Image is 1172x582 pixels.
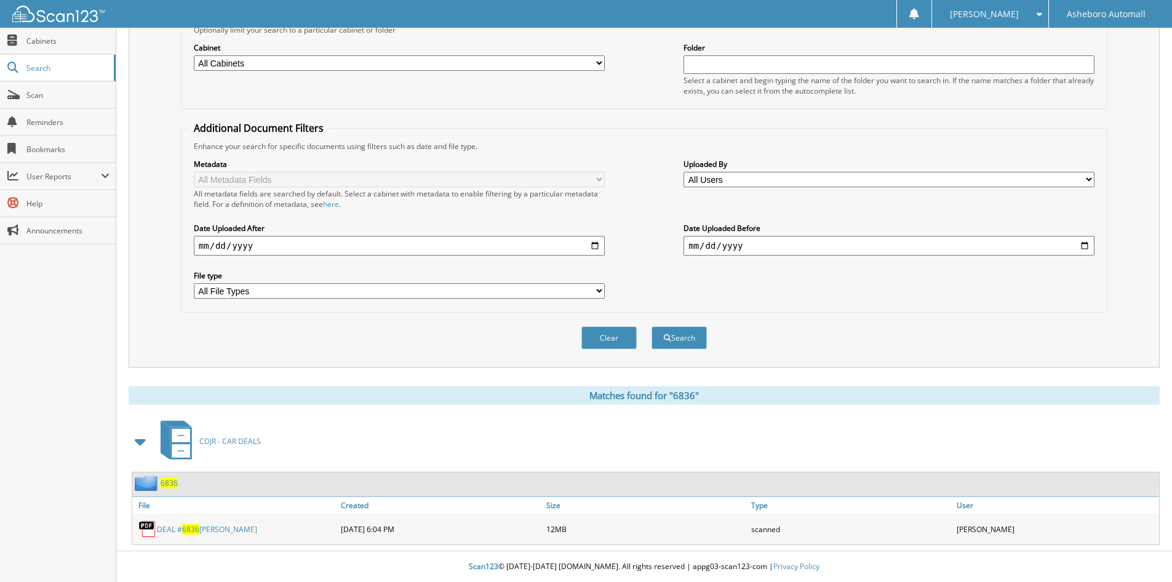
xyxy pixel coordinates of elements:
input: start [194,236,605,256]
span: Announcements [26,225,110,236]
div: [DATE] 6:04 PM [338,517,543,541]
legend: Additional Document Filters [188,121,330,135]
div: scanned [748,517,954,541]
span: Search [26,63,108,73]
img: PDF.png [138,520,157,538]
a: Privacy Policy [773,561,819,572]
span: User Reports [26,171,101,182]
a: User [954,497,1159,514]
div: All metadata fields are searched by default. Select a cabinet with metadata to enable filtering b... [194,188,605,209]
input: end [684,236,1094,256]
img: scan123-logo-white.svg [12,6,105,22]
label: Cabinet [194,42,605,53]
a: CDJR - CAR DEALS [153,417,261,466]
div: [PERSON_NAME] [954,517,1159,541]
span: CDJR - CAR DEALS [199,436,261,447]
a: File [132,497,338,514]
a: 6836 [161,478,178,488]
span: Asheboro Automall [1067,10,1146,18]
label: File type [194,270,605,281]
label: Uploaded By [684,159,1094,169]
div: © [DATE]-[DATE] [DOMAIN_NAME]. All rights reserved | appg03-scan123-com | [116,552,1172,582]
a: DEAL #6836[PERSON_NAME] [157,524,257,535]
span: Bookmarks [26,144,110,155]
a: here [323,199,339,209]
a: Created [338,497,543,514]
label: Metadata [194,159,605,169]
div: Matches found for "6836" [129,386,1160,405]
div: Optionally limit your search to a particular cabinet or folder [188,25,1101,35]
a: Type [748,497,954,514]
span: 6836 [182,524,199,535]
button: Search [652,326,707,349]
div: Enhance your search for specific documents using filters such as date and file type. [188,141,1101,152]
a: Size [543,497,749,514]
label: Date Uploaded After [194,223,605,233]
div: Select a cabinet and begin typing the name of the folder you want to search in. If the name match... [684,75,1094,96]
span: Cabinets [26,36,110,46]
span: Scan [26,90,110,100]
button: Clear [581,326,637,349]
span: Scan123 [469,561,498,572]
iframe: Chat Widget [1110,523,1172,582]
span: [PERSON_NAME] [950,10,1019,18]
span: Help [26,198,110,209]
img: folder2.png [135,475,161,491]
div: 12MB [543,517,749,541]
span: Reminders [26,117,110,127]
label: Folder [684,42,1094,53]
label: Date Uploaded Before [684,223,1094,233]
